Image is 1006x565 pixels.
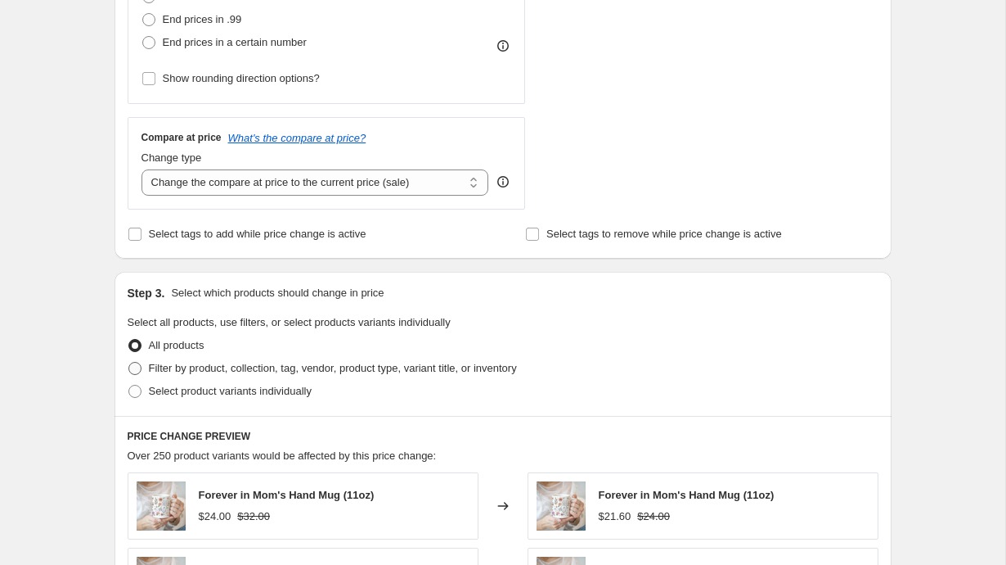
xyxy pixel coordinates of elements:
[163,13,242,25] span: End prices in .99
[171,285,384,301] p: Select which products should change in price
[149,339,204,351] span: All products
[163,72,320,84] span: Show rounding direction options?
[537,481,586,531] img: 1_80x.jpg
[128,450,437,462] span: Over 250 product variants would be affected by this price change:
[141,151,202,164] span: Change type
[128,430,878,443] h6: PRICE CHANGE PREVIEW
[637,508,670,525] strike: $24.00
[141,131,222,144] h3: Compare at price
[128,285,165,301] h2: Step 3.
[128,316,451,328] span: Select all products, use filters, or select products variants individually
[149,362,517,374] span: Filter by product, collection, tag, vendor, product type, variant title, or inventory
[149,385,312,397] span: Select product variants individually
[199,489,375,501] span: Forever in Mom's Hand Mug (11oz)
[237,508,270,525] strike: $32.00
[149,228,366,240] span: Select tags to add while price change is active
[599,508,631,525] div: $21.60
[163,36,307,48] span: End prices in a certain number
[228,132,366,144] button: What's the compare at price?
[137,481,186,531] img: 1_80x.jpg
[495,174,511,190] div: help
[546,228,782,240] span: Select tags to remove while price change is active
[599,489,775,501] span: Forever in Mom's Hand Mug (11oz)
[199,508,231,525] div: $24.00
